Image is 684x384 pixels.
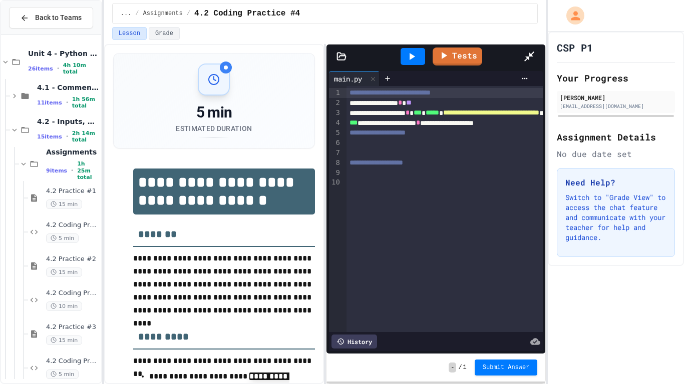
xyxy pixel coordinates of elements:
[46,187,99,195] span: 4.2 Practice #1
[329,158,341,168] div: 8
[449,362,456,372] span: -
[556,4,587,27] div: My Account
[135,9,139,17] span: /
[46,199,82,209] span: 15 min
[66,132,68,140] span: •
[331,334,377,348] div: History
[46,289,99,297] span: 4.2 Coding Practice #2
[46,267,82,277] span: 15 min
[187,9,190,17] span: /
[433,47,482,65] a: Tests
[46,369,79,379] span: 5 min
[329,71,380,86] div: main.py
[329,128,341,138] div: 5
[63,62,99,75] span: 4h 10m total
[176,123,252,133] div: Estimated Duration
[560,93,672,102] div: [PERSON_NAME]
[149,27,180,40] button: Grade
[37,83,99,92] span: 4.1 - Comments, Printing, Variables and Assignments
[329,118,341,128] div: 4
[557,40,593,54] h1: CSP P1
[560,102,672,110] div: [EMAIL_ADDRESS][DOMAIN_NAME]
[483,363,530,371] span: Submit Answer
[329,108,341,118] div: 3
[66,98,68,106] span: •
[46,301,82,311] span: 10 min
[46,357,99,365] span: 4.2 Coding Practice #3
[194,7,300,19] span: 4.2 Coding Practice #4
[46,255,99,263] span: 4.2 Practice #2
[557,71,675,85] h2: Your Progress
[46,167,67,174] span: 9 items
[112,27,147,40] button: Lesson
[35,12,82,23] span: Back to Teams
[565,192,666,242] p: Switch to "Grade View" to access the chat feature and communicate with your teacher for help and ...
[176,103,252,121] div: 5 min
[9,7,93,28] button: Back to Teams
[57,64,59,72] span: •
[28,49,99,58] span: Unit 4 - Python Basics
[46,323,99,331] span: 4.2 Practice #3
[37,133,62,140] span: 15 items
[475,359,538,375] button: Submit Answer
[28,65,53,72] span: 26 items
[557,130,675,144] h2: Assignment Details
[463,363,467,371] span: 1
[37,117,99,126] span: 4.2 - Inputs, Casting, Arithmetic, and Errors
[329,168,341,178] div: 9
[557,148,675,160] div: No due date set
[329,148,341,158] div: 7
[121,9,132,17] span: ...
[458,363,462,371] span: /
[329,177,341,187] div: 10
[46,147,99,156] span: Assignments
[46,335,82,345] span: 15 min
[329,138,341,148] div: 6
[72,130,99,143] span: 2h 14m total
[329,88,341,98] div: 1
[71,166,73,174] span: •
[77,160,99,180] span: 1h 25m total
[565,176,666,188] h3: Need Help?
[329,73,367,84] div: main.py
[72,96,99,109] span: 1h 56m total
[143,9,183,17] span: Assignments
[329,98,341,108] div: 2
[37,99,62,106] span: 11 items
[46,233,79,243] span: 5 min
[46,221,99,229] span: 4.2 Coding Practice #1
